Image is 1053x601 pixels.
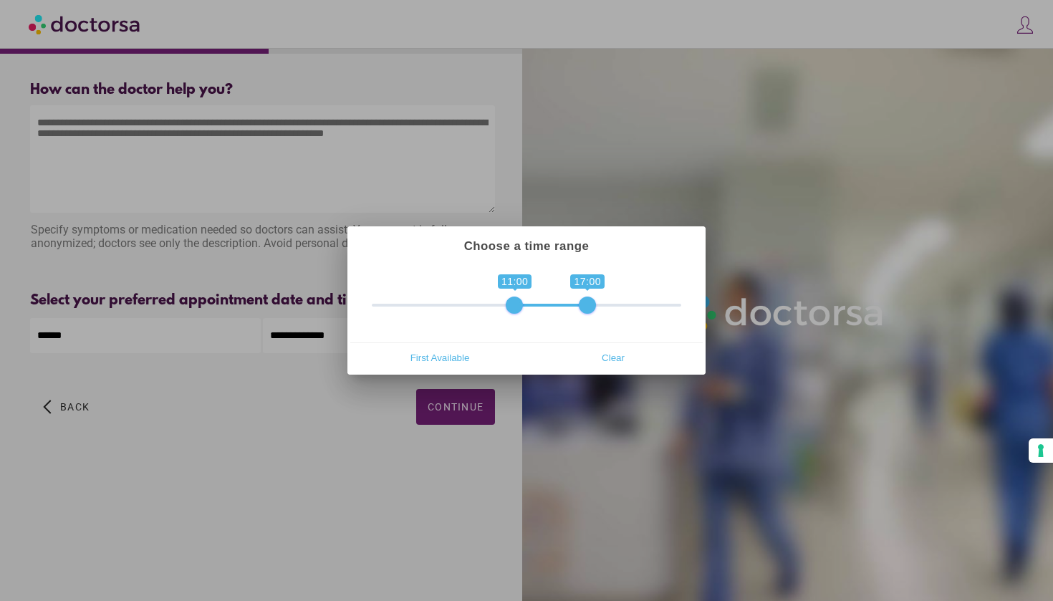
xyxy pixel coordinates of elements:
span: Clear [531,347,696,368]
span: 17:00 [570,274,605,289]
button: Your consent preferences for tracking technologies [1029,438,1053,463]
span: First Available [357,347,522,368]
button: Clear [526,346,700,369]
span: 11:00 [498,274,532,289]
button: First Available [353,346,526,369]
strong: Choose a time range [464,239,590,253]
